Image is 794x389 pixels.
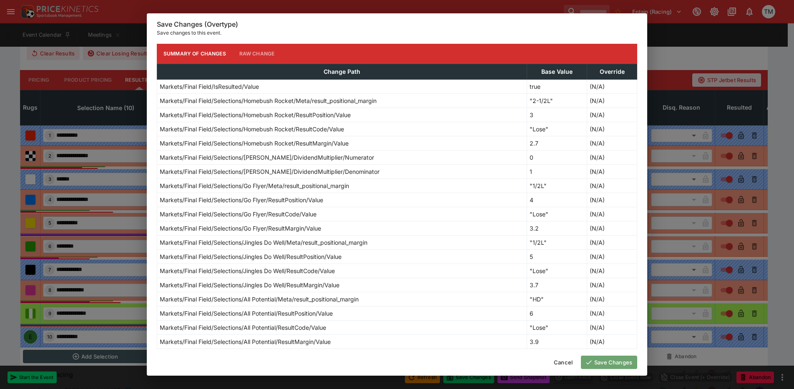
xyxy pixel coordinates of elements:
p: Markets/Final Field/Selections/Go Flyer/ResultPosition/Value [160,196,323,204]
th: Change Path [157,64,527,79]
p: Markets/Final Field/IsResulted/Value [160,82,259,91]
td: (N/A) [587,207,637,221]
td: 2.7 [527,136,587,150]
td: 3 [527,108,587,122]
td: (N/A) [587,122,637,136]
h6: Save Changes (Overtype) [157,20,637,29]
td: (N/A) [587,136,637,150]
td: (N/A) [587,150,637,164]
td: "2-1/2L" [527,93,587,108]
td: true [527,79,587,93]
td: (N/A) [587,278,637,292]
td: (N/A) [587,164,637,178]
p: Markets/Final Field/Selections/Jingles Do Well/ResultMargin/Value [160,281,339,289]
td: (N/A) [587,306,637,320]
td: (N/A) [587,108,637,122]
p: Markets/Final Field/Selections/Jingles Do Well/ResultCode/Value [160,266,335,275]
p: Markets/Final Field/Selections/All Potential/ResultPosition/Value [160,309,333,318]
td: "Lose" [527,122,587,136]
td: (N/A) [587,193,637,207]
p: Markets/Final Field/Selections/All Potential/ResultCode/Value [160,323,326,332]
button: Save Changes [581,356,637,369]
td: (N/A) [587,79,637,93]
td: (N/A) [587,93,637,108]
td: 5 [527,249,587,264]
p: Markets/Final Field/Selections/All Potential/ResultMargin/Value [160,337,331,346]
td: 3.2 [527,221,587,235]
td: "Lose" [527,207,587,221]
td: 3.7 [527,278,587,292]
td: 0 [527,150,587,164]
td: "Lose" [527,264,587,278]
td: (N/A) [587,249,637,264]
p: Markets/Final Field/Selections/Go Flyer/Meta/result_positional_margin [160,181,349,190]
td: (N/A) [587,320,637,334]
p: Markets/Final Field/Selections/Go Flyer/ResultCode/Value [160,210,317,218]
td: "HD" [527,292,587,306]
td: (N/A) [587,264,637,278]
p: Markets/Final Field/Selections/[PERSON_NAME]/DividendMultiplier/Denominator [160,167,379,176]
td: 1 [527,164,587,178]
td: (N/A) [587,221,637,235]
p: Markets/Final Field/Selections/Jingles Do Well/Meta/result_positional_margin [160,238,367,247]
td: "1/2L" [527,235,587,249]
td: 4 [527,193,587,207]
p: Markets/Final Field/Selections/Homebush Rocket/ResultMargin/Value [160,139,349,148]
td: (N/A) [587,178,637,193]
p: Markets/Final Field/Selections/Homebush Rocket/ResultCode/Value [160,125,344,133]
button: Cancel [549,356,578,369]
td: "1/2L" [527,178,587,193]
p: Markets/Final Field/Selections/Homebush Rocket/ResultPosition/Value [160,110,351,119]
td: (N/A) [587,292,637,306]
td: (N/A) [587,334,637,349]
td: 6 [527,306,587,320]
th: Base Value [527,64,587,79]
td: "Lose" [527,320,587,334]
p: Markets/Final Field/Selections/Go Flyer/ResultMargin/Value [160,224,321,233]
button: Raw Change [233,44,281,64]
td: 3.9 [527,334,587,349]
p: Markets/Final Field/Selections/Homebush Rocket/Meta/result_positional_margin [160,96,377,105]
p: Markets/Final Field/Selections/Jingles Do Well/ResultPosition/Value [160,252,342,261]
p: Markets/Final Field/Selections/[PERSON_NAME]/DividendMultiplier/Numerator [160,153,374,162]
button: Summary of Changes [157,44,233,64]
p: Markets/Final Field/Selections/All Potential/Meta/result_positional_margin [160,295,359,304]
p: Save changes to this event. [157,29,637,37]
td: (N/A) [587,235,637,249]
th: Override [587,64,637,79]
